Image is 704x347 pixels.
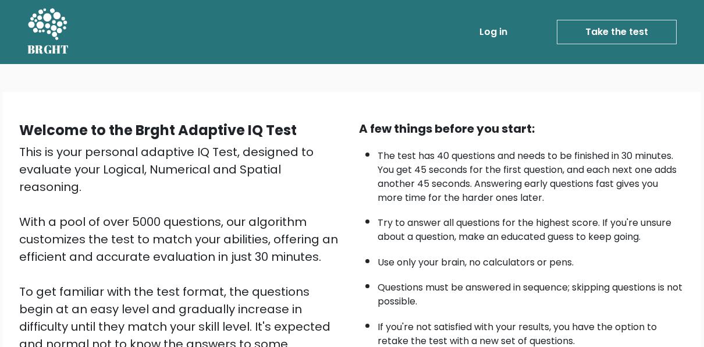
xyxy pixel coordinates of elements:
b: Welcome to the Brght Adaptive IQ Test [19,121,297,140]
li: Try to answer all questions for the highest score. If you're unsure about a question, make an edu... [378,210,685,244]
a: BRGHT [27,5,69,59]
li: Use only your brain, no calculators or pens. [378,250,685,270]
div: A few things before you start: [359,120,685,137]
h5: BRGHT [27,43,69,56]
a: Take the test [557,20,677,44]
li: The test has 40 questions and needs to be finished in 30 minutes. You get 45 seconds for the firs... [378,143,685,205]
li: Questions must be answered in sequence; skipping questions is not possible. [378,275,685,309]
a: Log in [475,20,512,44]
